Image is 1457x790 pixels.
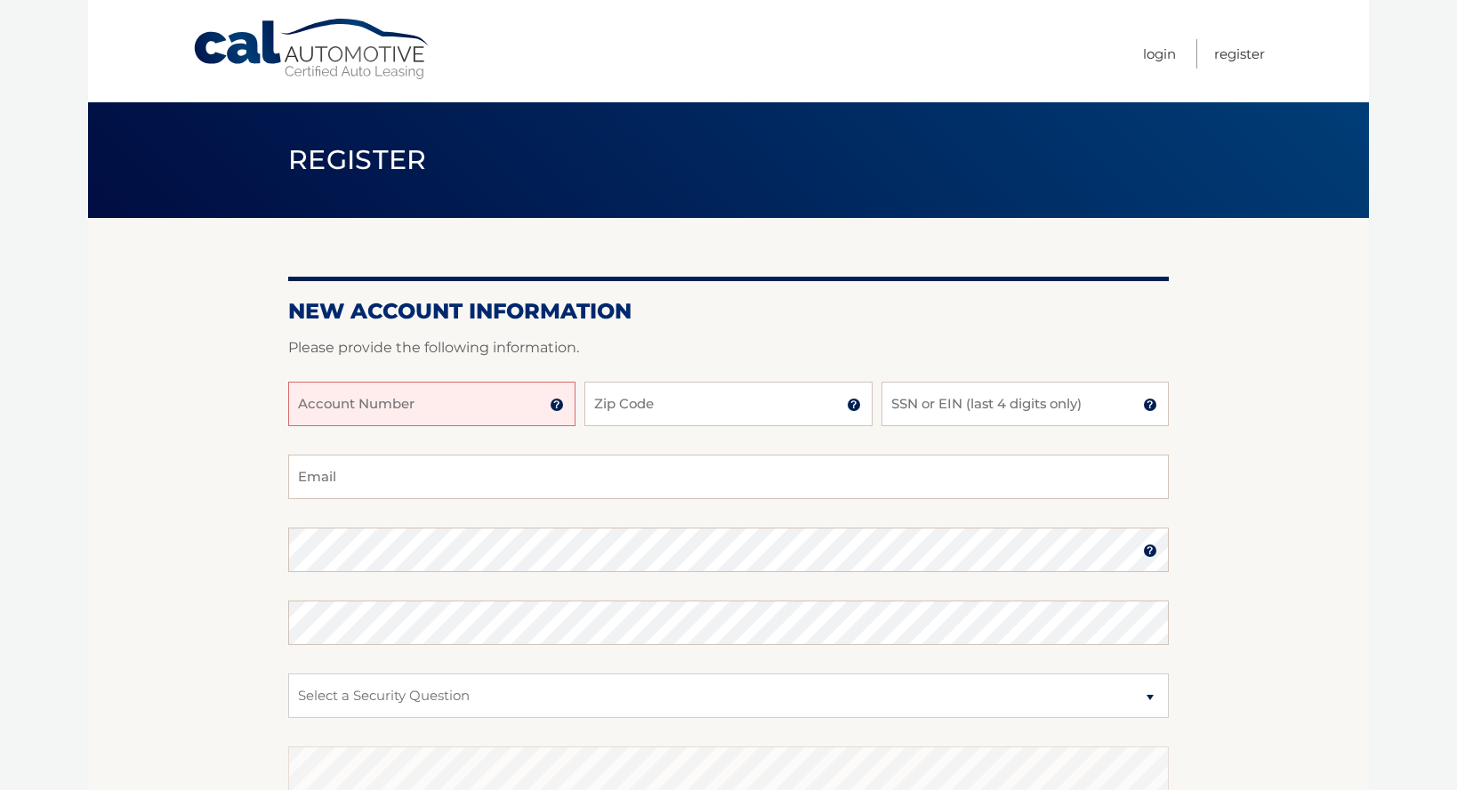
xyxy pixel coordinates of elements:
[847,398,861,412] img: tooltip.svg
[192,18,432,81] a: Cal Automotive
[1143,544,1157,558] img: tooltip.svg
[584,382,872,426] input: Zip Code
[1143,398,1157,412] img: tooltip.svg
[288,382,576,426] input: Account Number
[881,382,1169,426] input: SSN or EIN (last 4 digits only)
[1143,39,1176,69] a: Login
[288,335,1169,360] p: Please provide the following information.
[288,455,1169,499] input: Email
[288,143,427,176] span: Register
[550,398,564,412] img: tooltip.svg
[1214,39,1265,69] a: Register
[288,298,1169,325] h2: New Account Information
